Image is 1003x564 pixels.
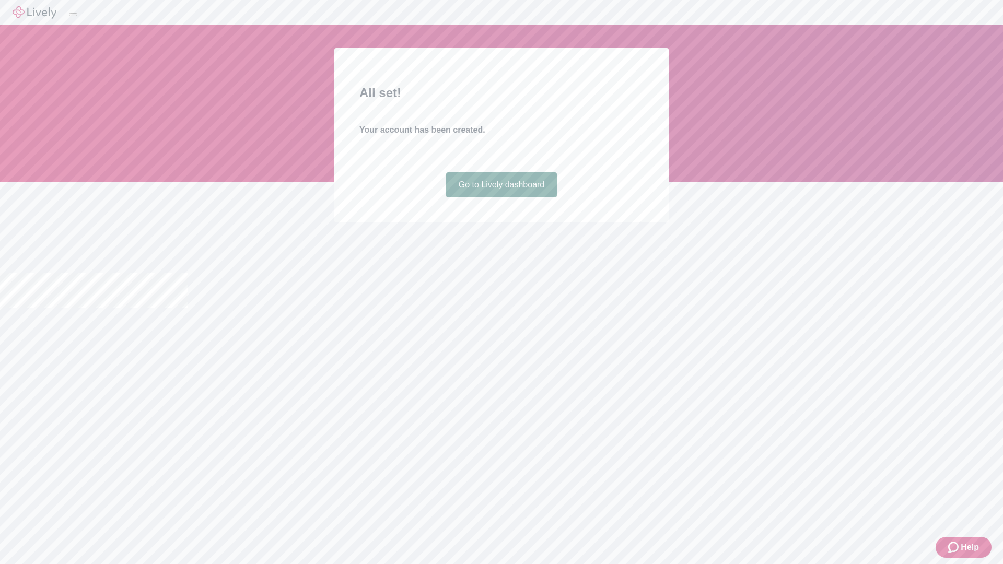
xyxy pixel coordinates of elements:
[446,172,557,197] a: Go to Lively dashboard
[948,541,961,554] svg: Zendesk support icon
[69,13,77,16] button: Log out
[961,541,979,554] span: Help
[359,84,644,102] h2: All set!
[359,124,644,136] h4: Your account has been created.
[13,6,56,19] img: Lively
[936,537,992,558] button: Zendesk support iconHelp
